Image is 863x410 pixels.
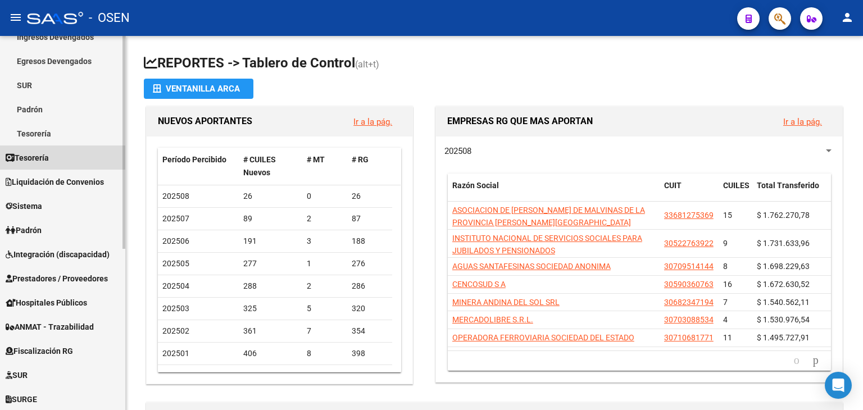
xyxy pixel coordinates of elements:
[6,224,42,236] span: Padrón
[158,116,252,126] span: NUEVOS APORTANTES
[6,369,28,381] span: SUR
[352,347,388,360] div: 398
[162,326,189,335] span: 202502
[6,393,37,406] span: SURGE
[352,235,388,248] div: 188
[757,262,810,271] span: $ 1.698.229,63
[162,349,189,358] span: 202501
[723,211,732,220] span: 15
[162,192,189,201] span: 202508
[757,280,810,289] span: $ 1.672.630,52
[723,262,728,271] span: 8
[841,11,854,24] mat-icon: person
[752,174,831,211] datatable-header-cell: Total Transferido
[144,79,253,99] button: Ventanilla ARCA
[757,333,810,342] span: $ 1.495.727,91
[302,148,347,185] datatable-header-cell: # MT
[757,315,810,324] span: $ 1.530.976,54
[243,155,276,177] span: # CUILES Nuevos
[723,315,728,324] span: 4
[664,298,714,307] span: 30682347194
[353,117,392,127] a: Ir a la pág.
[243,302,298,315] div: 325
[774,111,831,132] button: Ir a la pág.
[307,347,343,360] div: 8
[452,333,634,342] span: OPERADORA FERROVIARIA SOCIEDAD DEL ESTADO
[352,302,388,315] div: 320
[757,211,810,220] span: $ 1.762.270,78
[452,262,611,271] span: AGUAS SANTAFESINAS SOCIEDAD ANONIMA
[660,174,719,211] datatable-header-cell: CUIT
[352,325,388,338] div: 354
[307,190,343,203] div: 0
[719,174,752,211] datatable-header-cell: CUILES
[444,146,471,156] span: 202508
[664,211,714,220] span: 33681275369
[757,298,810,307] span: $ 1.540.562,11
[6,200,42,212] span: Sistema
[664,181,682,190] span: CUIT
[352,280,388,293] div: 286
[723,239,728,248] span: 9
[452,181,499,190] span: Razón Social
[452,206,645,227] span: ASOCIACION DE [PERSON_NAME] DE MALVINAS DE LA PROVINCIA [PERSON_NAME][GEOGRAPHIC_DATA]
[344,111,401,132] button: Ir a la pág.
[723,333,732,342] span: 11
[307,212,343,225] div: 2
[664,280,714,289] span: 30590360763
[664,315,714,324] span: 30703088534
[452,298,560,307] span: MINERA ANDINA DEL SOL SRL
[158,148,239,185] datatable-header-cell: Período Percibido
[243,325,298,338] div: 361
[162,371,189,380] span: 202412
[162,155,226,164] span: Período Percibido
[757,181,819,190] span: Total Transferido
[89,6,130,30] span: - OSEN
[6,272,108,285] span: Prestadores / Proveedores
[162,304,189,313] span: 202503
[243,370,298,382] div: 498
[723,181,750,190] span: CUILES
[243,212,298,225] div: 89
[352,155,369,164] span: # RG
[723,298,728,307] span: 7
[783,117,822,127] a: Ir a la pág.
[162,281,189,290] span: 202504
[307,155,325,164] span: # MT
[448,174,660,211] datatable-header-cell: Razón Social
[9,11,22,24] mat-icon: menu
[664,239,714,248] span: 30522763922
[153,79,244,99] div: Ventanilla ARCA
[664,262,714,271] span: 30709514144
[664,333,714,342] span: 30710681771
[347,148,392,185] datatable-header-cell: # RG
[789,354,805,367] a: go to previous page
[307,302,343,315] div: 5
[447,116,593,126] span: EMPRESAS RG QUE MAS APORTAN
[243,190,298,203] div: 26
[6,248,110,261] span: Integración (discapacidad)
[352,212,388,225] div: 87
[243,347,298,360] div: 406
[307,280,343,293] div: 2
[243,257,298,270] div: 277
[6,176,104,188] span: Liquidación de Convenios
[6,152,49,164] span: Tesorería
[452,280,506,289] span: CENCOSUD S A
[162,259,189,268] span: 202505
[355,59,379,70] span: (alt+t)
[825,372,852,399] div: Open Intercom Messenger
[307,370,343,382] div: 56
[452,315,533,324] span: MERCADOLIBRE S.R.L.
[307,325,343,338] div: 7
[239,148,303,185] datatable-header-cell: # CUILES Nuevos
[452,234,642,256] span: INSTITUTO NACIONAL DE SERVICIOS SOCIALES PARA JUBILADOS Y PENSIONADOS
[723,280,732,289] span: 16
[144,54,845,74] h1: REPORTES -> Tablero de Control
[6,297,87,309] span: Hospitales Públicos
[808,354,824,367] a: go to next page
[243,235,298,248] div: 191
[352,257,388,270] div: 276
[6,321,94,333] span: ANMAT - Trazabilidad
[243,280,298,293] div: 288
